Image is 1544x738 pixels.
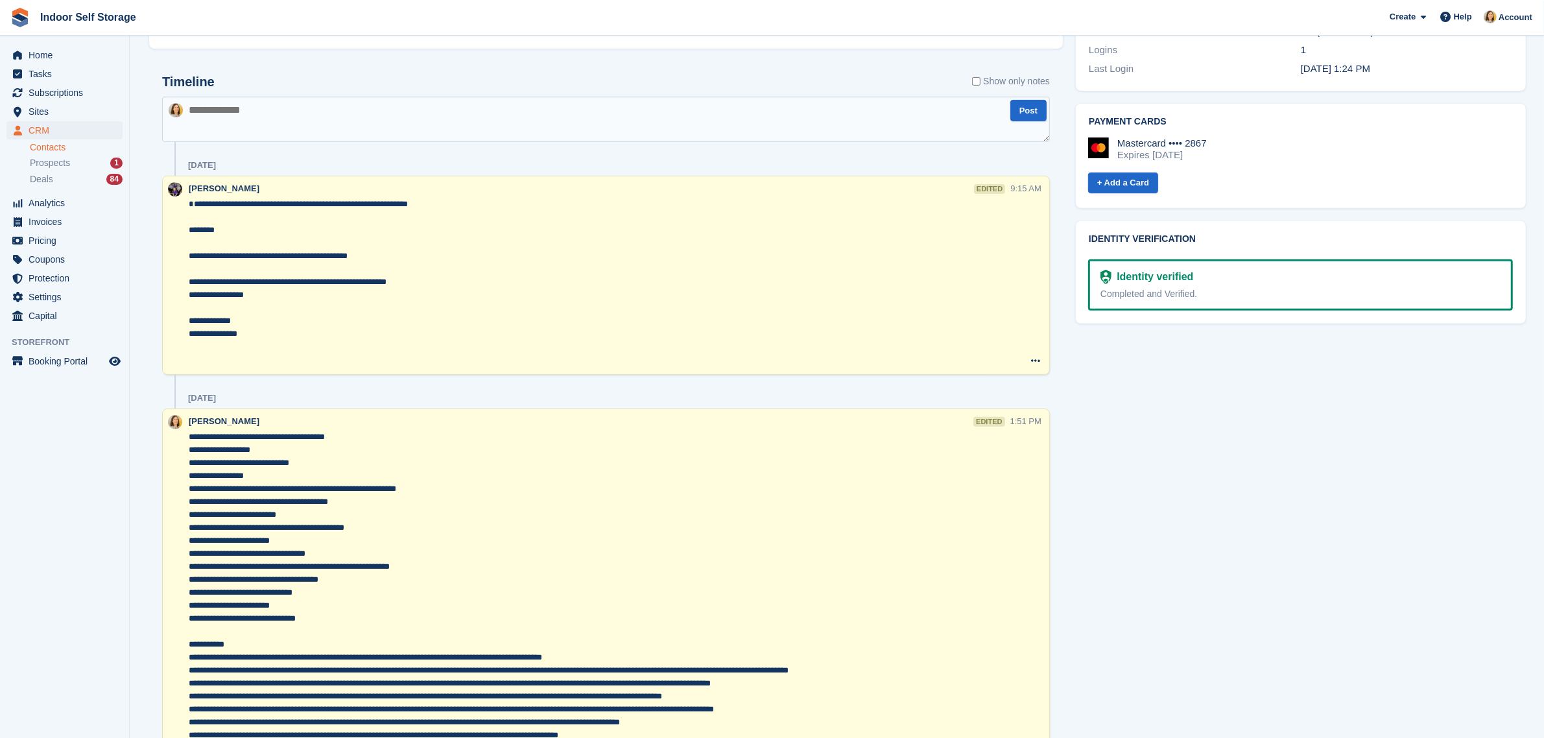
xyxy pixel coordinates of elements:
[29,194,106,212] span: Analytics
[6,288,123,306] a: menu
[973,417,1004,427] div: edited
[1111,269,1193,285] div: Identity verified
[1100,287,1501,301] div: Completed and Verified.
[29,213,106,231] span: Invoices
[29,65,106,83] span: Tasks
[35,6,141,28] a: Indoor Self Storage
[162,75,215,89] h2: Timeline
[168,182,182,196] img: Sandra Pomeroy
[972,75,980,88] input: Show only notes
[106,174,123,185] div: 84
[6,121,123,139] a: menu
[1301,63,1370,74] time: 2025-09-01 12:24:03 UTC
[29,232,106,250] span: Pricing
[188,393,216,403] div: [DATE]
[189,416,259,426] span: [PERSON_NAME]
[30,173,123,186] a: Deals 84
[1088,173,1158,194] a: + Add a Card
[1089,234,1513,244] h2: Identity verification
[1499,11,1532,24] span: Account
[29,46,106,64] span: Home
[6,232,123,250] a: menu
[110,158,123,169] div: 1
[1010,182,1041,195] div: 9:15 AM
[1089,62,1301,77] div: Last Login
[1316,26,1373,37] span: ( )
[974,184,1005,194] div: edited
[6,213,123,231] a: menu
[1320,26,1370,37] a: Send Reset
[30,173,53,185] span: Deals
[107,353,123,369] a: Preview store
[1117,149,1207,161] div: Expires [DATE]
[29,250,106,268] span: Coupons
[1089,117,1513,127] h2: Payment cards
[6,194,123,212] a: menu
[1100,270,1111,284] img: Identity Verification Ready
[29,102,106,121] span: Sites
[29,121,106,139] span: CRM
[29,269,106,287] span: Protection
[10,8,30,27] img: stora-icon-8386f47178a22dfd0bd8f6a31ec36ba5ce8667c1dd55bd0f319d3a0aa187defe.svg
[189,184,259,193] span: [PERSON_NAME]
[1010,100,1047,121] button: Post
[1390,10,1416,23] span: Create
[1089,43,1301,58] div: Logins
[6,269,123,287] a: menu
[29,84,106,102] span: Subscriptions
[29,307,106,325] span: Capital
[6,352,123,370] a: menu
[972,75,1050,88] label: Show only notes
[30,157,70,169] span: Prospects
[1301,43,1513,58] div: 1
[6,65,123,83] a: menu
[6,46,123,64] a: menu
[188,160,216,171] div: [DATE]
[6,250,123,268] a: menu
[1010,415,1041,427] div: 1:51 PM
[1484,10,1497,23] img: Emma Higgins
[168,415,182,429] img: Emma Higgins
[6,84,123,102] a: menu
[29,288,106,306] span: Settings
[12,336,129,349] span: Storefront
[169,103,183,117] img: Emma Higgins
[30,141,123,154] a: Contacts
[6,102,123,121] a: menu
[30,156,123,170] a: Prospects 1
[29,352,106,370] span: Booking Portal
[6,307,123,325] a: menu
[1117,137,1207,149] div: Mastercard •••• 2867
[1088,137,1109,158] img: Mastercard Logo
[1454,10,1472,23] span: Help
